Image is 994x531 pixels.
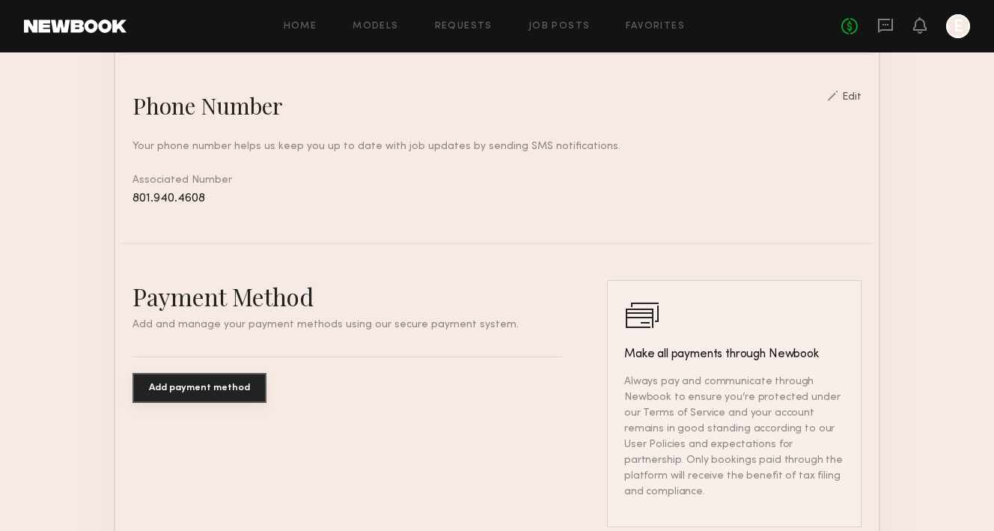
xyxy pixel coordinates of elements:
[132,280,562,312] h2: Payment Method
[624,345,844,363] h3: Make all payments through Newbook
[132,373,266,403] button: Add payment method
[132,320,562,330] p: Add and manage your payment methods using our secure payment system.
[353,22,398,31] a: Models
[528,22,591,31] a: Job Posts
[132,91,283,121] div: Phone Number
[132,139,862,154] div: Your phone number helps us keep you up to date with job updates by sending SMS notifications.
[132,172,862,207] div: Associated Number
[284,22,317,31] a: Home
[626,22,685,31] a: Favorites
[624,374,844,500] p: Always pay and communicate through Newbook to ensure you’re protected under our Terms of Service ...
[132,192,205,204] span: 801.940.4608
[435,22,493,31] a: Requests
[946,14,970,38] a: E
[842,92,862,103] div: Edit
